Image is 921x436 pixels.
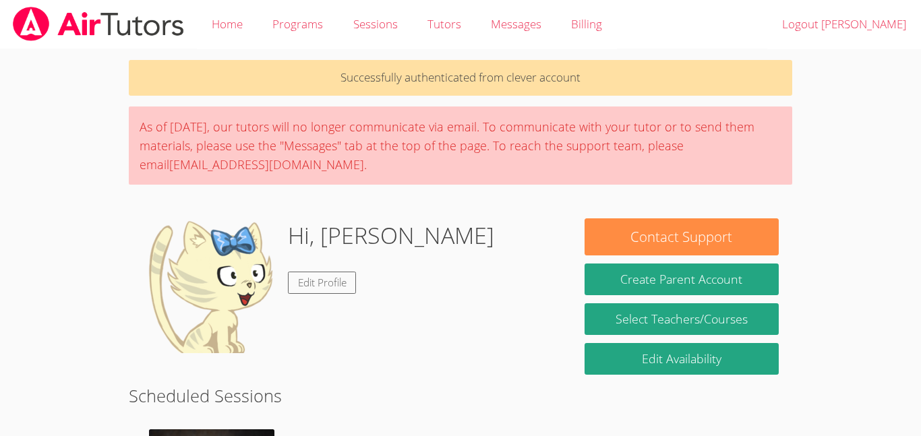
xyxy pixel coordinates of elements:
[288,272,357,294] a: Edit Profile
[11,7,185,41] img: airtutors_banner-c4298cdbf04f3fff15de1276eac7730deb9818008684d7c2e4769d2f7ddbe033.png
[142,218,277,353] img: default.png
[129,60,792,96] p: Successfully authenticated from clever account
[585,263,779,295] button: Create Parent Account
[585,218,779,255] button: Contact Support
[585,343,779,375] a: Edit Availability
[129,383,792,408] h2: Scheduled Sessions
[288,218,494,253] h1: Hi, [PERSON_NAME]
[491,16,541,32] span: Messages
[129,106,792,185] div: As of [DATE], our tutors will no longer communicate via email. To communicate with your tutor or ...
[585,303,779,335] a: Select Teachers/Courses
